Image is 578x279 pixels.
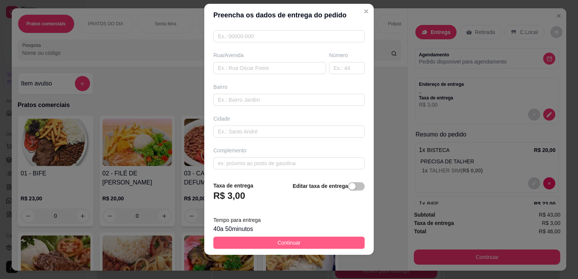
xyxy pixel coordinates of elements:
span: Tempo para entrega [213,217,261,223]
div: Bairro [213,83,365,91]
h3: R$ 3,00 [213,190,245,202]
button: Close [360,5,372,17]
div: Rua/Avenida [213,51,326,59]
button: Continuar [213,237,365,249]
input: Ex.: 00000-000 [213,30,365,42]
strong: Taxa de entrega [213,183,253,189]
span: Continuar [278,239,301,247]
header: Preencha os dados de entrega do pedido [204,4,374,26]
div: Complemento [213,147,365,154]
div: Cidade [213,115,365,122]
input: Ex.: 44 [329,62,365,74]
input: ex: próximo ao posto de gasolina [213,157,365,169]
strong: Editar taxa de entrega [293,183,348,189]
input: Ex.: Rua Oscar Freire [213,62,326,74]
input: Ex.: Santo André [213,126,365,138]
input: Ex.: Bairro Jardim [213,94,365,106]
div: 40 a 50 minutos [213,225,365,234]
div: Número [329,51,365,59]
